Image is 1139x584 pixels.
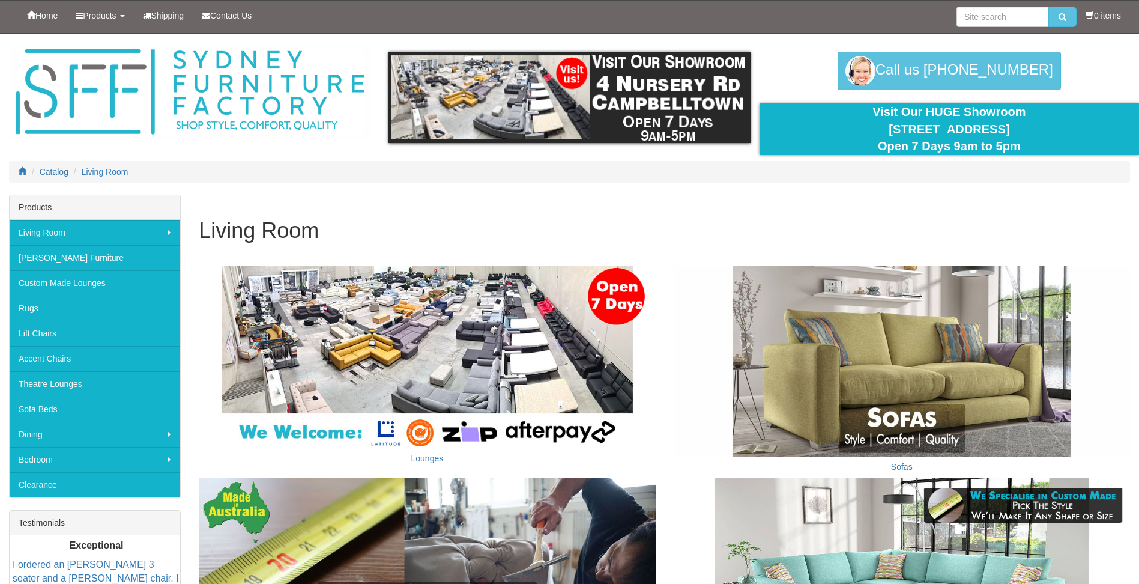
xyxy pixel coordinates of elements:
a: Accent Chairs [10,346,180,371]
a: Contact Us [193,1,261,31]
a: Rugs [10,296,180,321]
img: Lounges [199,266,655,448]
a: Clearance [10,472,180,497]
a: Lounges [411,454,444,463]
div: Testimonials [10,511,180,535]
a: Shipping [134,1,193,31]
a: Dining [10,422,180,447]
a: [PERSON_NAME] Furniture [10,245,180,270]
span: Contact Us [210,11,252,20]
div: Visit Our HUGE Showroom [STREET_ADDRESS] Open 7 Days 9am to 5pm [769,103,1130,155]
span: Shipping [151,11,184,20]
a: Bedroom [10,447,180,472]
a: Custom Made Lounges [10,270,180,296]
div: Products [10,195,180,220]
a: Catalog [40,167,68,177]
li: 0 items [1086,10,1121,22]
img: showroom.gif [388,52,750,143]
img: Sofas [674,266,1130,457]
a: Sofa Beds [10,397,180,422]
b: Exceptional [70,540,124,550]
input: Site search [956,7,1048,27]
a: Home [18,1,67,31]
a: Theatre Lounges [10,371,180,397]
img: Sydney Furniture Factory [10,46,370,139]
h1: Living Room [199,219,1130,243]
a: Living Room [10,220,180,245]
a: Living Room [82,167,128,177]
span: Home [35,11,58,20]
a: Lift Chairs [10,321,180,346]
a: Sofas [891,462,913,472]
a: Products [67,1,133,31]
span: Products [83,11,116,20]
